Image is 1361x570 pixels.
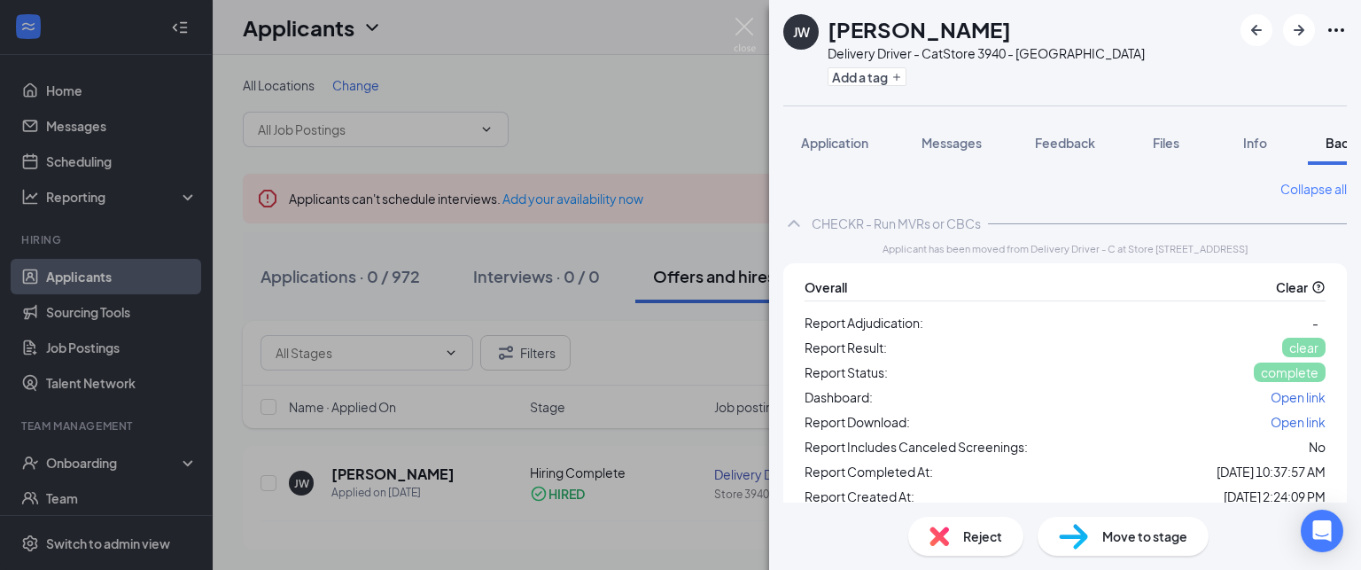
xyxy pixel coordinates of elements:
[805,338,887,357] span: Report Result:
[805,437,1028,457] span: Report Includes Canceled Screenings:
[793,23,810,41] div: JW
[805,363,888,382] span: Report Status:
[1224,487,1326,506] span: [DATE] 2:24:09 PM
[1271,389,1326,405] span: Open link
[805,313,923,332] span: Report Adjudication:
[1301,510,1343,552] div: Open Intercom Messenger
[1312,315,1318,331] span: -
[1243,135,1267,151] span: Info
[801,135,868,151] span: Application
[1283,14,1315,46] button: ArrowRight
[805,462,933,481] span: Report Completed At:
[1271,412,1326,432] a: Open link
[805,277,847,297] span: Overall
[1271,387,1326,407] a: Open link
[1035,135,1095,151] span: Feedback
[922,135,982,151] span: Messages
[883,241,1248,256] span: Applicant has been moved from Delivery Driver - C at Store [STREET_ADDRESS]
[1246,20,1267,41] svg: ArrowLeftNew
[1276,277,1308,297] span: Clear
[1309,437,1326,457] div: No
[1102,527,1187,546] span: Move to stage
[1289,340,1318,355] span: clear
[963,527,1002,546] span: Reject
[1261,364,1318,380] span: complete
[1311,280,1326,294] svg: QuestionInfo
[1153,135,1179,151] span: Files
[891,72,902,82] svg: Plus
[828,67,906,86] button: PlusAdd a tag
[828,44,1145,62] div: Delivery Driver - C at Store 3940 - [GEOGRAPHIC_DATA]
[805,487,914,506] span: Report Created At:
[828,14,1011,44] h1: [PERSON_NAME]
[1326,20,1347,41] svg: Ellipses
[805,412,910,432] span: Report Download:
[1271,414,1326,430] span: Open link
[1288,20,1310,41] svg: ArrowRight
[812,215,981,232] div: CHECKR - Run MVRs or CBCs
[1217,462,1326,481] span: [DATE] 10:37:57 AM
[805,387,873,407] span: Dashboard:
[783,213,805,234] svg: ChevronUp
[1240,14,1272,46] button: ArrowLeftNew
[1280,179,1347,199] a: Collapse all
